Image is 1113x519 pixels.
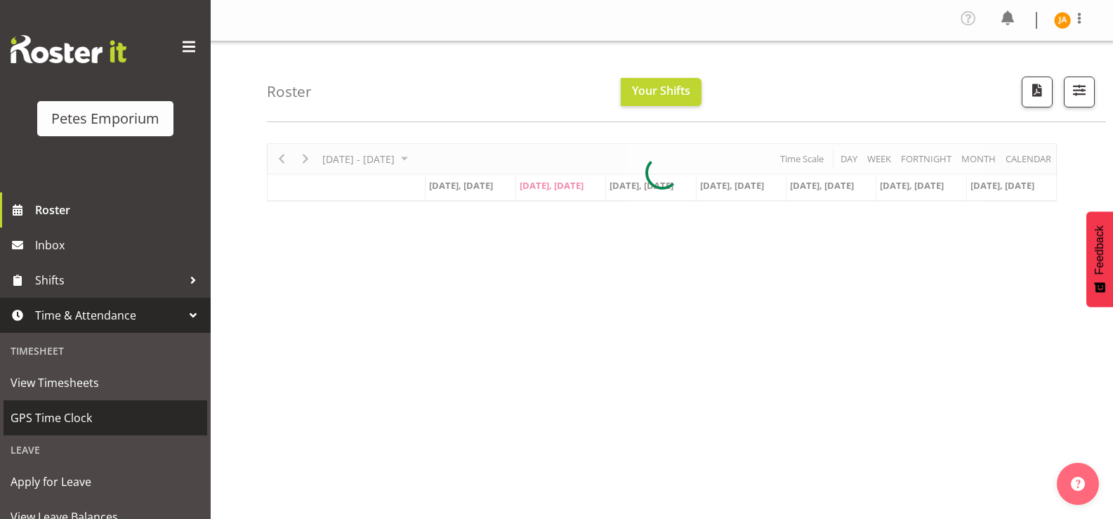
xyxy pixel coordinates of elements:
[11,471,200,492] span: Apply for Leave
[1071,477,1085,491] img: help-xxl-2.png
[4,464,207,499] a: Apply for Leave
[267,84,312,100] h4: Roster
[11,372,200,393] span: View Timesheets
[1086,211,1113,307] button: Feedback - Show survey
[35,270,183,291] span: Shifts
[1054,12,1071,29] img: jeseryl-armstrong10788.jpg
[1093,225,1106,275] span: Feedback
[11,35,126,63] img: Rosterit website logo
[4,400,207,435] a: GPS Time Clock
[4,336,207,365] div: Timesheet
[35,305,183,326] span: Time & Attendance
[1064,77,1095,107] button: Filter Shifts
[1022,77,1053,107] button: Download a PDF of the roster according to the set date range.
[632,83,690,98] span: Your Shifts
[4,365,207,400] a: View Timesheets
[51,108,159,129] div: Petes Emporium
[4,435,207,464] div: Leave
[621,78,702,106] button: Your Shifts
[35,235,204,256] span: Inbox
[11,407,200,428] span: GPS Time Clock
[35,199,204,221] span: Roster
